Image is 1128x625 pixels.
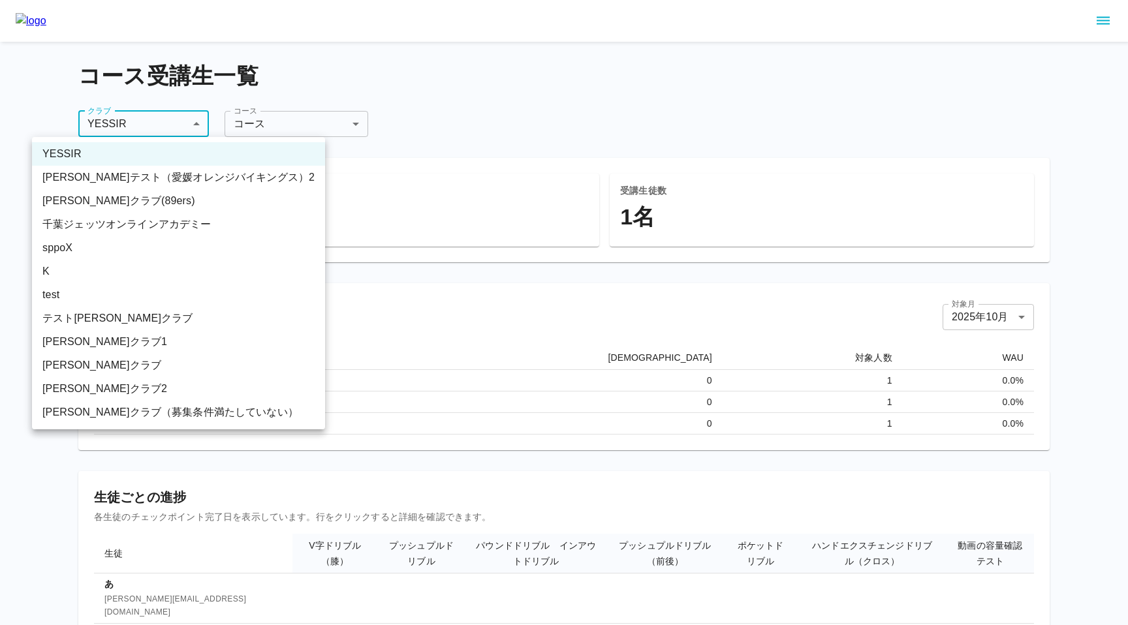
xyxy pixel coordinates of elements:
[32,213,325,236] li: 千葉ジェッツオンラインアカデミー
[32,166,325,189] li: [PERSON_NAME]テスト（愛媛オレンジバイキングス）2
[32,142,325,166] li: YESSIR
[32,307,325,330] li: テスト[PERSON_NAME]クラブ
[32,377,325,401] li: [PERSON_NAME]クラブ2
[32,401,325,424] li: [PERSON_NAME]クラブ（募集条件満たしていない）
[32,354,325,377] li: [PERSON_NAME]クラブ
[32,189,325,213] li: [PERSON_NAME]クラブ(89ers)
[32,260,325,283] li: K
[32,330,325,354] li: [PERSON_NAME]クラブ1
[32,236,325,260] li: sppoX
[32,283,325,307] li: test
